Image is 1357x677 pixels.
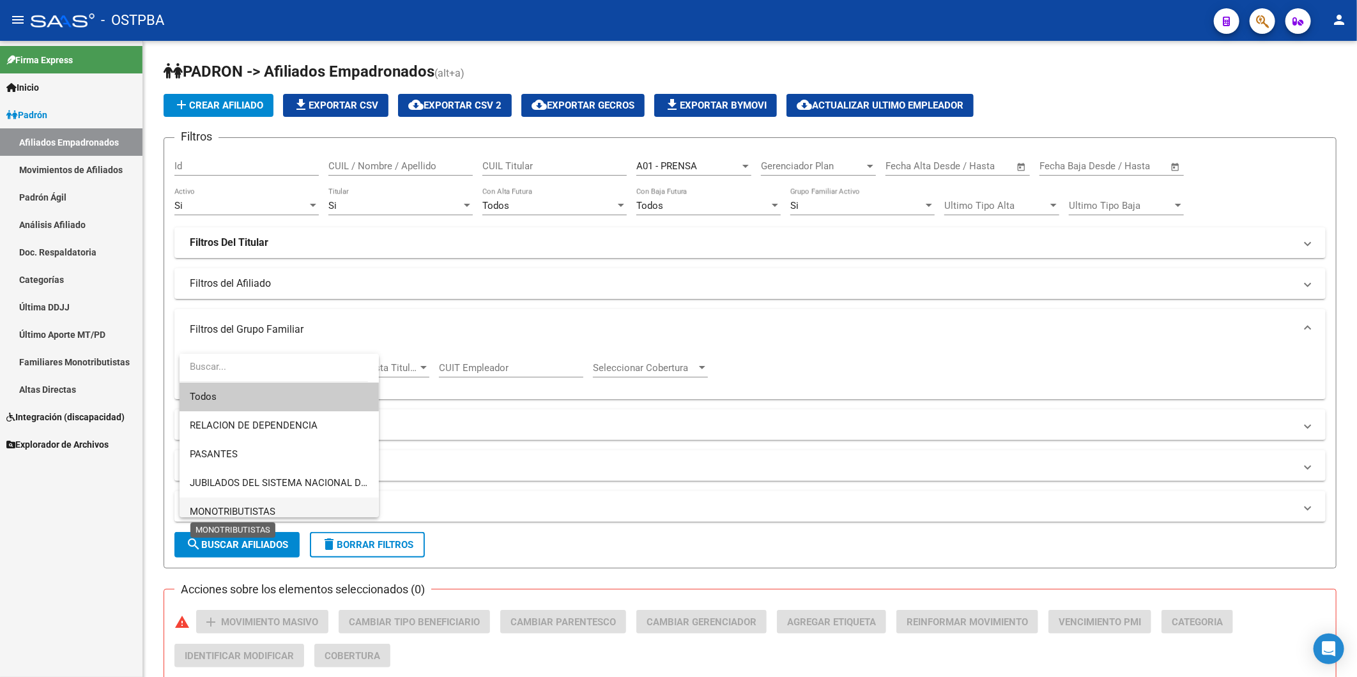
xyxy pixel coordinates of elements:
div: Open Intercom Messenger [1314,634,1344,664]
input: dropdown search [180,353,368,381]
span: PASANTES [190,448,238,460]
span: JUBILADOS DEL SISTEMA NACIONAL DELSEGURO DE SALUD [190,477,456,489]
span: MONOTRIBUTISTAS [190,506,275,517]
span: Todos [190,383,369,411]
span: RELACION DE DEPENDENCIA [190,420,318,431]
